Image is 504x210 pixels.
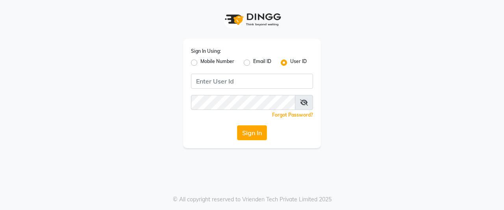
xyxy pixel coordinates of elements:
label: User ID [290,58,307,67]
button: Sign In [237,125,267,140]
label: Email ID [253,58,271,67]
label: Sign In Using: [191,48,221,55]
input: Username [191,95,295,110]
img: logo1.svg [220,8,283,31]
input: Username [191,74,313,89]
label: Mobile Number [200,58,234,67]
a: Forgot Password? [272,112,313,118]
